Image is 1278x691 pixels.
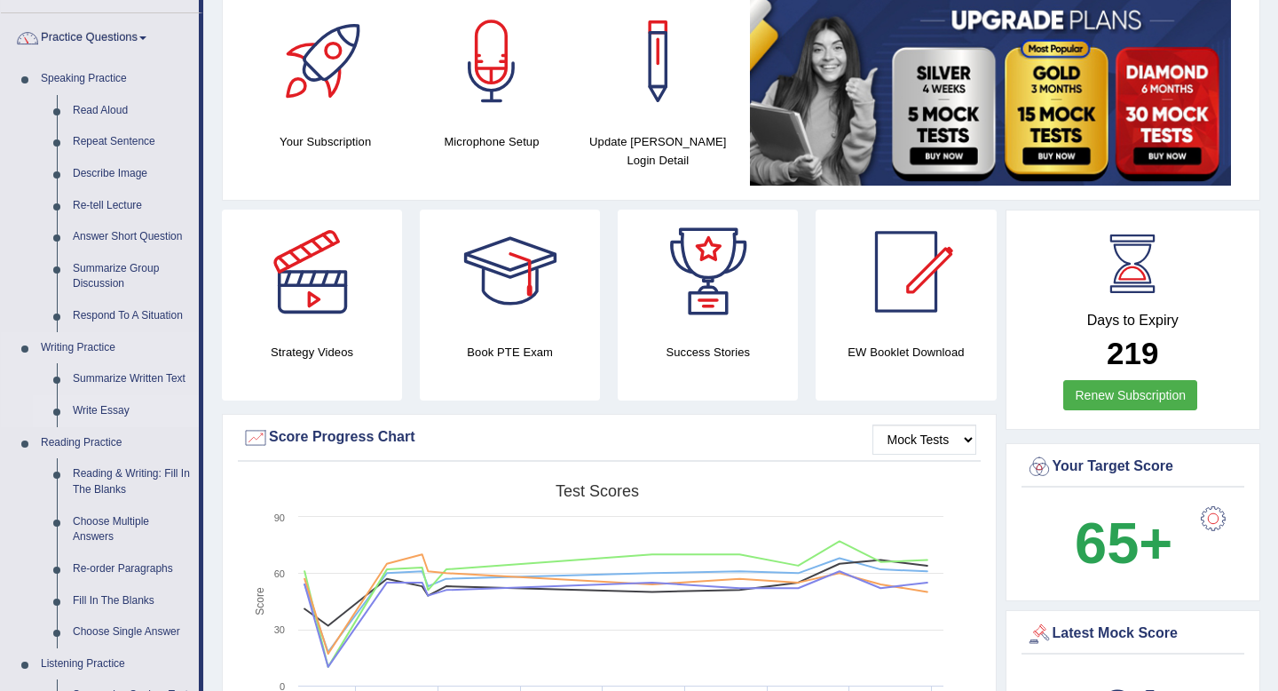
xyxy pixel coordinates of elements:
[1107,336,1158,370] b: 219
[33,648,199,680] a: Listening Practice
[65,363,199,395] a: Summarize Written Text
[33,63,199,95] a: Speaking Practice
[254,587,266,616] tspan: Score
[65,458,199,505] a: Reading & Writing: Fill In The Blanks
[274,624,285,635] text: 30
[33,332,199,364] a: Writing Practice
[65,395,199,427] a: Write Essay
[33,427,199,459] a: Reading Practice
[584,132,732,170] h4: Update [PERSON_NAME] Login Detail
[816,343,996,361] h4: EW Booklet Download
[274,568,285,579] text: 60
[1,13,199,58] a: Practice Questions
[1026,313,1241,329] h4: Days to Expiry
[65,126,199,158] a: Repeat Sentence
[65,190,199,222] a: Re-tell Lecture
[65,95,199,127] a: Read Aloud
[65,506,199,553] a: Choose Multiple Answers
[417,132,565,151] h4: Microphone Setup
[251,132,399,151] h4: Your Subscription
[65,253,199,300] a: Summarize Group Discussion
[65,553,199,585] a: Re-order Paragraphs
[65,300,199,332] a: Respond To A Situation
[420,343,600,361] h4: Book PTE Exam
[1063,380,1197,410] a: Renew Subscription
[1026,454,1241,481] div: Your Target Score
[1075,511,1172,576] b: 65+
[242,425,976,451] div: Score Progress Chart
[65,221,199,253] a: Answer Short Question
[618,343,798,361] h4: Success Stories
[65,585,199,617] a: Fill In The Blanks
[222,343,402,361] h4: Strategy Videos
[274,512,285,523] text: 90
[65,158,199,190] a: Describe Image
[1026,621,1241,647] div: Latest Mock Score
[556,482,639,500] tspan: Test scores
[65,616,199,648] a: Choose Single Answer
